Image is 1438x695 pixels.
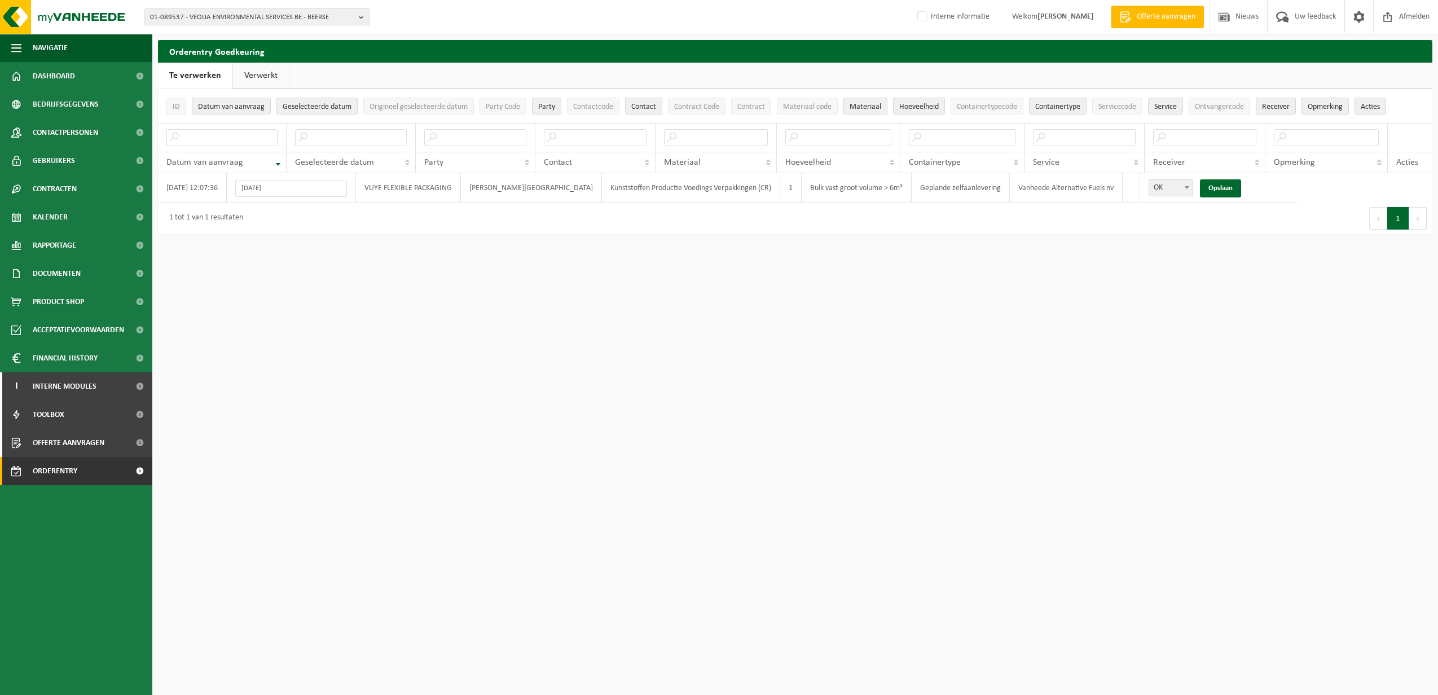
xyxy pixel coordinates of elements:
[532,98,561,115] button: PartyParty: Activate to sort
[1010,173,1123,203] td: Vanheede Alternative Fuels nv
[785,158,831,167] span: Hoeveelheid
[33,288,84,316] span: Product Shop
[573,103,613,111] span: Contactcode
[33,344,98,372] span: Financial History
[1092,98,1142,115] button: ServicecodeServicecode: Activate to sort
[602,173,780,203] td: Kunststoffen Productie Voedings Verpakkingen (CR)
[912,173,1010,203] td: Geplande zelfaanlevering
[33,90,99,118] span: Bedrijfsgegevens
[1134,11,1198,23] span: Offerte aanvragen
[370,103,468,111] span: Origineel geselecteerde datum
[664,158,701,167] span: Materiaal
[1154,103,1177,111] span: Service
[631,103,656,111] span: Contact
[668,98,725,115] button: Contract CodeContract Code: Activate to sort
[158,173,227,203] td: [DATE] 12:07:36
[1189,98,1250,115] button: OntvangercodeOntvangercode: Activate to sort
[192,98,271,115] button: Datum van aanvraagDatum van aanvraag: Activate to remove sorting
[1274,158,1315,167] span: Opmerking
[158,63,232,89] a: Te verwerken
[850,103,881,111] span: Materiaal
[802,173,912,203] td: Bulk vast groot volume > 6m³
[356,173,461,203] td: VUYE FLEXIBLE PACKAGING
[1308,103,1343,111] span: Opmerking
[33,231,76,259] span: Rapportage
[295,158,374,167] span: Geselecteerde datum
[951,98,1023,115] button: ContainertypecodeContainertypecode: Activate to sort
[166,98,186,115] button: IDID: Activate to sort
[173,103,180,111] span: ID
[1098,103,1136,111] span: Servicecode
[1033,158,1059,167] span: Service
[899,103,939,111] span: Hoeveelheid
[33,175,77,203] span: Contracten
[33,372,96,401] span: Interne modules
[276,98,358,115] button: Geselecteerde datumGeselecteerde datum: Activate to sort
[33,457,127,485] span: Orderentry Goedkeuring
[164,208,243,228] div: 1 tot 1 van 1 resultaten
[33,401,64,429] span: Toolbox
[1195,103,1244,111] span: Ontvangercode
[737,103,765,111] span: Contract
[1396,158,1418,167] span: Acties
[1369,207,1387,230] button: Previous
[198,103,265,111] span: Datum van aanvraag
[1256,98,1296,115] button: ReceiverReceiver: Activate to sort
[625,98,662,115] button: ContactContact: Activate to sort
[461,173,602,203] td: [PERSON_NAME][GEOGRAPHIC_DATA]
[843,98,887,115] button: MateriaalMateriaal: Activate to sort
[1037,12,1094,21] strong: [PERSON_NAME]
[480,98,526,115] button: Party CodeParty Code: Activate to sort
[33,147,75,175] span: Gebruikers
[1387,207,1409,230] button: 1
[544,158,572,167] span: Contact
[1409,207,1427,230] button: Next
[158,40,1432,62] h2: Orderentry Goedkeuring
[1361,103,1380,111] span: Acties
[893,98,945,115] button: HoeveelheidHoeveelheid: Activate to sort
[150,9,354,26] span: 01-089537 - VEOLIA ENVIRONMENTAL SERVICES BE - BEERSE
[33,316,124,344] span: Acceptatievoorwaarden
[11,372,21,401] span: I
[1262,103,1290,111] span: Receiver
[957,103,1017,111] span: Containertypecode
[166,158,243,167] span: Datum van aanvraag
[1355,98,1386,115] button: Acties
[783,103,832,111] span: Materiaal code
[1153,158,1185,167] span: Receiver
[538,103,555,111] span: Party
[1035,103,1080,111] span: Containertype
[1301,98,1349,115] button: OpmerkingOpmerking: Activate to sort
[674,103,719,111] span: Contract Code
[1149,179,1193,196] span: OK
[1149,180,1193,196] span: OK
[780,173,802,203] td: 1
[33,118,98,147] span: Contactpersonen
[424,158,443,167] span: Party
[777,98,838,115] button: Materiaal codeMateriaal code: Activate to sort
[1200,179,1241,197] a: Opslaan
[33,62,75,90] span: Dashboard
[1148,98,1183,115] button: ServiceService: Activate to sort
[363,98,474,115] button: Origineel geselecteerde datumOrigineel geselecteerde datum: Activate to sort
[233,63,289,89] a: Verwerkt
[567,98,619,115] button: ContactcodeContactcode: Activate to sort
[909,158,961,167] span: Containertype
[33,429,104,457] span: Offerte aanvragen
[33,203,68,231] span: Kalender
[486,103,520,111] span: Party Code
[283,103,351,111] span: Geselecteerde datum
[731,98,771,115] button: ContractContract: Activate to sort
[915,8,990,25] label: Interne informatie
[1029,98,1087,115] button: ContainertypeContainertype: Activate to sort
[33,34,68,62] span: Navigatie
[33,259,81,288] span: Documenten
[144,8,370,25] button: 01-089537 - VEOLIA ENVIRONMENTAL SERVICES BE - BEERSE
[1111,6,1204,28] a: Offerte aanvragen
